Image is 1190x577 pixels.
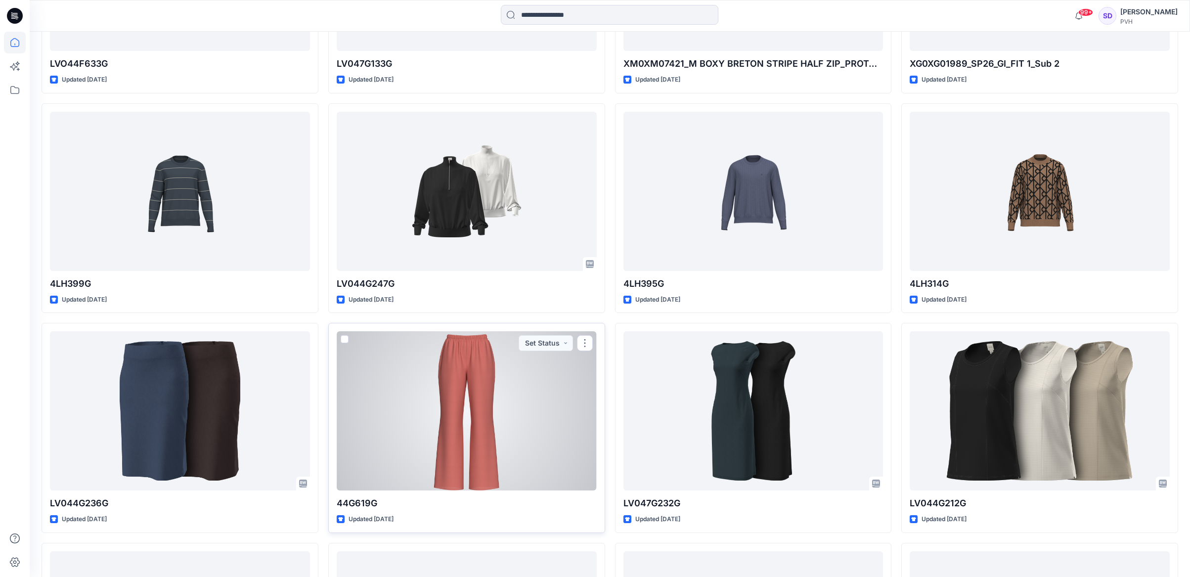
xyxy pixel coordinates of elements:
[635,75,680,85] p: Updated [DATE]
[623,57,883,71] p: XM0XM07421_M BOXY BRETON STRIPE HALF ZIP_PROTO_V01
[623,331,883,490] a: LV047G232G
[910,277,1170,291] p: 4LH314G
[62,75,107,85] p: Updated [DATE]
[922,75,967,85] p: Updated [DATE]
[910,496,1170,510] p: LV044G212G
[910,57,1170,71] p: XG0XG01989_SP26_GI_FIT 1_Sub 2
[1120,6,1178,18] div: [PERSON_NAME]
[1099,7,1116,25] div: SD
[349,75,394,85] p: Updated [DATE]
[623,496,883,510] p: LV047G232G
[635,295,680,305] p: Updated [DATE]
[50,277,310,291] p: 4LH399G
[337,57,597,71] p: LV047G133G
[349,514,394,525] p: Updated [DATE]
[623,112,883,271] a: 4LH395G
[50,496,310,510] p: LV044G236G
[50,112,310,271] a: 4LH399G
[623,277,883,291] p: 4LH395G
[337,331,597,490] a: 44G619G
[910,112,1170,271] a: 4LH314G
[62,295,107,305] p: Updated [DATE]
[337,496,597,510] p: 44G619G
[922,295,967,305] p: Updated [DATE]
[635,514,680,525] p: Updated [DATE]
[50,57,310,71] p: LVO44F633G
[910,331,1170,490] a: LV044G212G
[1120,18,1178,25] div: PVH
[1078,8,1093,16] span: 99+
[349,295,394,305] p: Updated [DATE]
[337,277,597,291] p: LV044G247G
[922,514,967,525] p: Updated [DATE]
[50,331,310,490] a: LV044G236G
[337,112,597,271] a: LV044G247G
[62,514,107,525] p: Updated [DATE]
